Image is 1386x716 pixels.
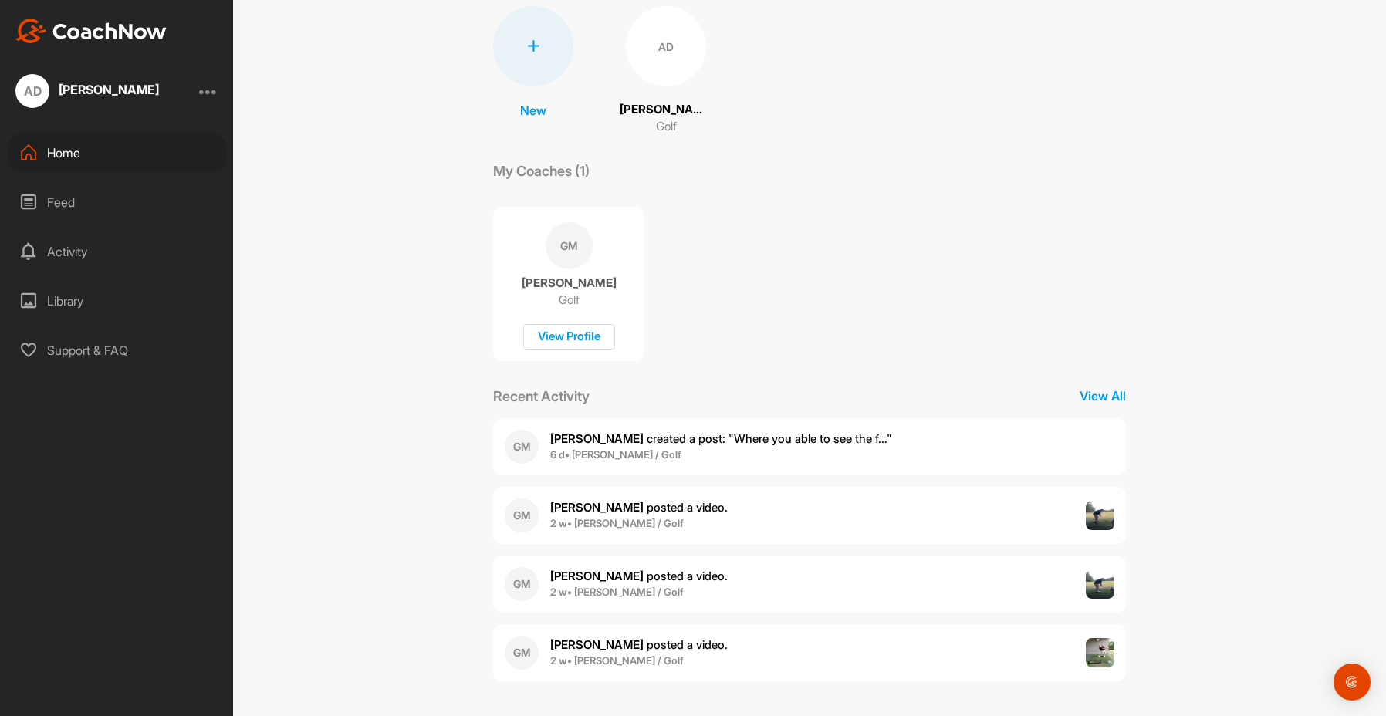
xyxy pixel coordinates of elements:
div: Home [8,133,226,172]
div: AD [626,6,706,86]
p: New [520,101,546,120]
p: [PERSON_NAME] [620,101,712,119]
img: post image [1086,638,1115,667]
img: post image [1086,501,1115,530]
b: [PERSON_NAME] [550,500,644,515]
div: [PERSON_NAME] [59,83,159,96]
span: created a post : "Where you able to see the f..." [550,431,892,446]
div: Activity [8,232,226,271]
div: GM [546,222,593,269]
p: Golf [559,292,580,308]
b: 6 d • [PERSON_NAME] / Golf [550,448,681,461]
div: Library [8,282,226,320]
b: [PERSON_NAME] [550,569,644,583]
img: CoachNow [15,19,167,43]
div: AD [15,74,49,108]
span: posted a video . [550,637,728,652]
div: View Profile [523,324,615,350]
b: 2 w • [PERSON_NAME] / Golf [550,654,684,667]
p: Recent Activity [493,386,590,407]
div: Support & FAQ [8,331,226,370]
b: [PERSON_NAME] [550,637,644,652]
div: GM [505,567,539,601]
div: GM [505,498,539,532]
div: Open Intercom Messenger [1334,664,1371,701]
p: My Coaches (1) [493,160,590,181]
b: 2 w • [PERSON_NAME] / Golf [550,517,684,529]
div: GM [505,430,539,464]
div: Feed [8,183,226,221]
p: Golf [656,118,677,136]
span: posted a video . [550,569,728,583]
div: GM [505,636,539,670]
p: View All [1080,387,1126,405]
img: post image [1086,569,1115,599]
a: AD[PERSON_NAME]Golf [620,6,712,136]
span: posted a video . [550,500,728,515]
p: [PERSON_NAME] [522,275,617,291]
b: [PERSON_NAME] [550,431,644,446]
b: 2 w • [PERSON_NAME] / Golf [550,586,684,598]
